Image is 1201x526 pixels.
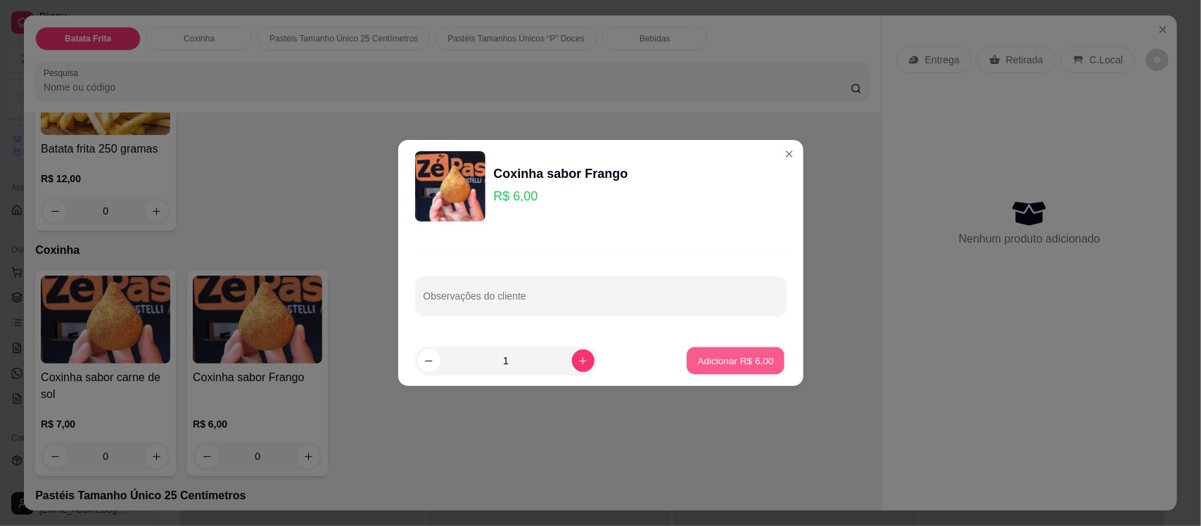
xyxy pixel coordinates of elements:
[494,186,628,206] p: R$ 6,00
[698,354,774,367] p: Adicionar R$ 6,00
[494,164,628,184] div: Coxinha sabor Frango
[415,151,485,222] img: product-image
[572,349,595,372] button: increase-product-quantity
[424,295,778,309] input: Observações do cliente
[418,349,440,372] button: decrease-product-quantity
[687,347,784,375] button: Adicionar R$ 6,00
[778,143,801,165] button: Close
